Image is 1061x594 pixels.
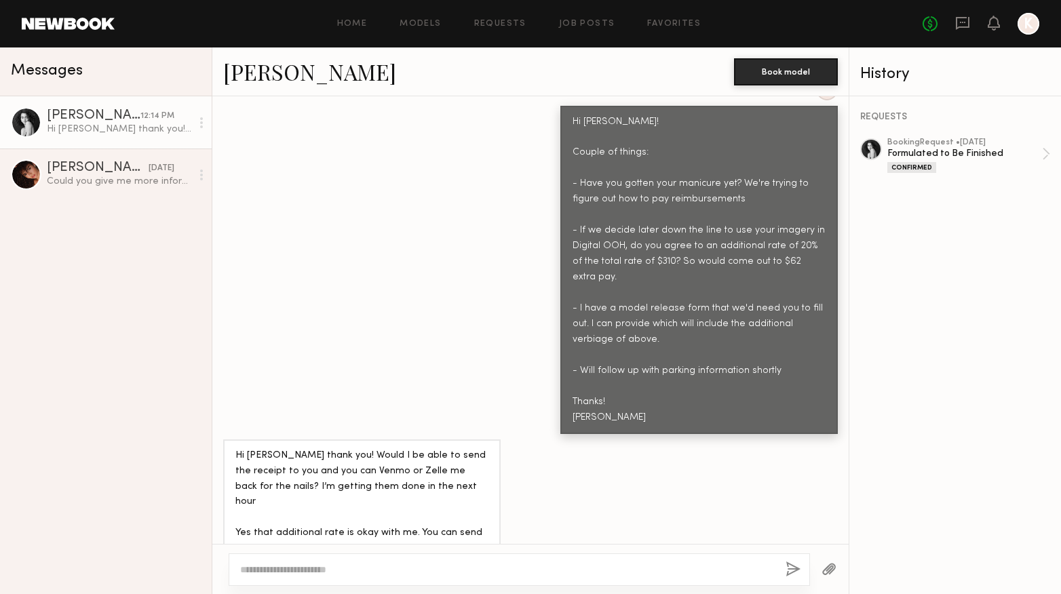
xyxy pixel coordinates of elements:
[734,58,838,85] button: Book model
[235,448,488,557] div: Hi [PERSON_NAME] thank you! Would I be able to send the receipt to you and you can Venmo or Zelle...
[47,123,191,136] div: Hi [PERSON_NAME] thank you! Would I be able to send the receipt to you and you can Venmo or Zelle...
[140,110,174,123] div: 12:14 PM
[647,20,701,28] a: Favorites
[11,63,83,79] span: Messages
[47,109,140,123] div: [PERSON_NAME]
[474,20,526,28] a: Requests
[887,138,1042,147] div: booking Request • [DATE]
[400,20,441,28] a: Models
[887,138,1050,173] a: bookingRequest •[DATE]Formulated to Be FinishedConfirmed
[47,175,191,188] div: Could you give me more information about the work? Location, rate, what will the mood be like? Wi...
[573,115,826,426] div: Hi [PERSON_NAME]! Couple of things: - Have you gotten your manicure yet? We're trying to figure o...
[337,20,368,28] a: Home
[860,113,1050,122] div: REQUESTS
[887,147,1042,160] div: Formulated to Be Finished
[223,57,396,86] a: [PERSON_NAME]
[887,162,936,173] div: Confirmed
[559,20,615,28] a: Job Posts
[149,162,174,175] div: [DATE]
[860,66,1050,82] div: History
[1018,13,1039,35] a: K
[734,65,838,77] a: Book model
[47,161,149,175] div: [PERSON_NAME]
